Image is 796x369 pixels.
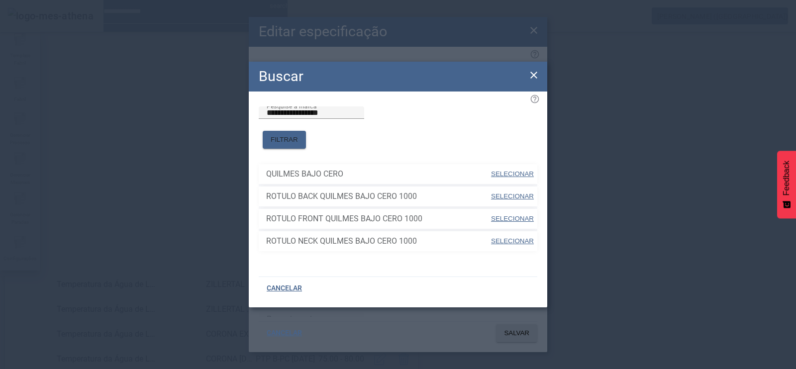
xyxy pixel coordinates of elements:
span: SELECIONAR [491,237,534,245]
span: QUILMES BAJO CERO [266,168,490,180]
span: Feedback [782,161,791,195]
button: CANCELAR [259,324,310,342]
span: SALVAR [504,328,529,338]
button: Feedback - Mostrar pesquisa [777,151,796,218]
button: SELECIONAR [490,187,535,205]
span: CANCELAR [267,328,302,338]
span: SELECIONAR [491,170,534,178]
button: CANCELAR [259,279,310,297]
button: SELECIONAR [490,232,535,250]
button: SALVAR [496,324,537,342]
span: SELECIONAR [491,192,534,200]
h2: Buscar [259,66,303,87]
button: FILTRAR [263,131,306,149]
span: ROTULO FRONT QUILMES BAJO CERO 1000 [266,213,490,225]
span: FILTRAR [271,135,298,145]
span: ROTULO NECK QUILMES BAJO CERO 1000 [266,235,490,247]
span: SELECIONAR [491,215,534,222]
button: SELECIONAR [490,165,535,183]
span: CANCELAR [267,283,302,293]
span: ROTULO BACK QUILMES BAJO CERO 1000 [266,190,490,202]
button: SELECIONAR [490,210,535,228]
mat-label: Pesquise a marca [267,102,317,109]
